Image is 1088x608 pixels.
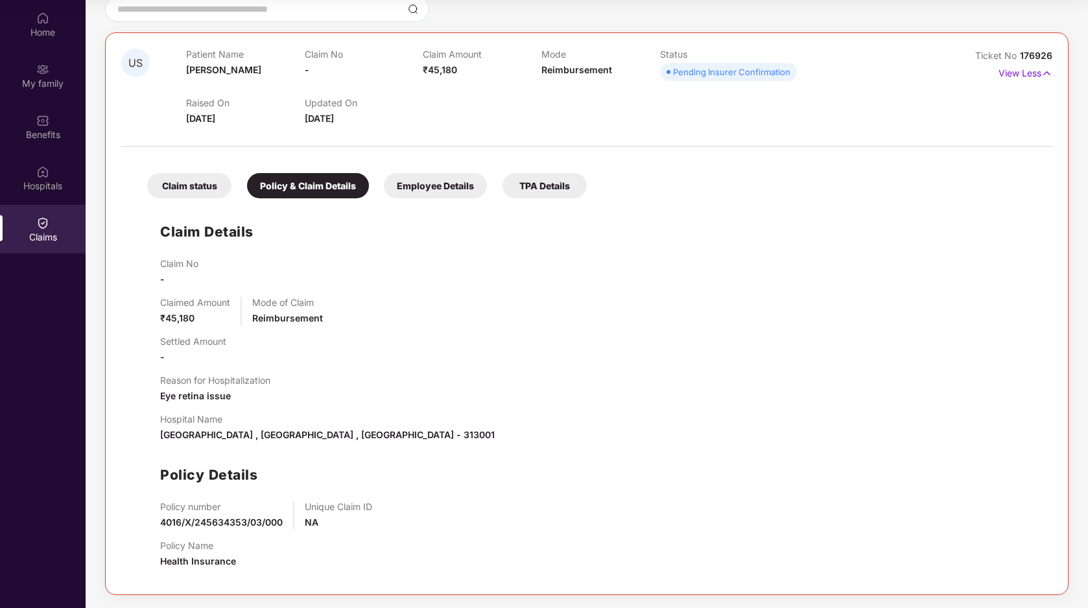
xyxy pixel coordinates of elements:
[160,390,231,401] span: Eye retina issue
[186,113,215,124] span: [DATE]
[160,555,236,567] span: Health Insurance
[128,58,143,69] span: US
[160,221,254,242] h1: Claim Details
[384,173,487,198] div: Employee Details
[408,4,418,14] img: svg+xml;base64,PHN2ZyBpZD0iU2VhcmNoLTMyeDMyIiB4bWxucz0iaHR0cDovL3d3dy53My5vcmcvMjAwMC9zdmciIHdpZH...
[305,517,318,528] span: NA
[160,312,195,323] span: ₹45,180
[305,113,334,124] span: [DATE]
[36,114,49,127] img: svg+xml;base64,PHN2ZyBpZD0iQmVuZWZpdHMiIHhtbG5zPSJodHRwOi8vd3d3LnczLm9yZy8yMDAwL3N2ZyIgd2lkdGg9Ij...
[160,336,226,347] p: Settled Amount
[423,64,457,75] span: ₹45,180
[186,64,261,75] span: [PERSON_NAME]
[160,464,257,485] h1: Policy Details
[186,49,305,60] p: Patient Name
[160,414,495,425] p: Hospital Name
[160,517,283,528] span: 4016/X/245634353/03/000
[160,258,198,269] p: Claim No
[160,501,283,512] p: Policy number
[305,501,372,512] p: Unique Claim ID
[305,97,423,108] p: Updated On
[541,64,612,75] span: Reimbursement
[36,216,49,229] img: svg+xml;base64,PHN2ZyBpZD0iQ2xhaW0iIHhtbG5zPSJodHRwOi8vd3d3LnczLm9yZy8yMDAwL3N2ZyIgd2lkdGg9IjIwIi...
[160,540,236,551] p: Policy Name
[147,173,231,198] div: Claim status
[160,274,165,285] span: -
[36,165,49,178] img: svg+xml;base64,PHN2ZyBpZD0iSG9zcGl0YWxzIiB4bWxucz0iaHR0cDovL3d3dy53My5vcmcvMjAwMC9zdmciIHdpZHRoPS...
[36,63,49,76] img: svg+xml;base64,PHN2ZyB3aWR0aD0iMjAiIGhlaWdodD0iMjAiIHZpZXdCb3g9IjAgMCAyMCAyMCIgZmlsbD0ibm9uZSIgeG...
[660,49,779,60] p: Status
[160,375,270,386] p: Reason for Hospitalization
[975,50,1020,61] span: Ticket No
[503,173,587,198] div: TPA Details
[36,12,49,25] img: svg+xml;base64,PHN2ZyBpZD0iSG9tZSIgeG1sbnM9Imh0dHA6Ly93d3cudzMub3JnLzIwMDAvc3ZnIiB3aWR0aD0iMjAiIG...
[252,312,323,323] span: Reimbursement
[252,297,323,308] p: Mode of Claim
[160,429,495,440] span: [GEOGRAPHIC_DATA] , [GEOGRAPHIC_DATA] , [GEOGRAPHIC_DATA] - 313001
[541,49,660,60] p: Mode
[673,65,790,78] div: Pending Insurer Confirmation
[160,297,230,308] p: Claimed Amount
[1020,50,1052,61] span: 176926
[999,63,1052,80] p: View Less
[247,173,369,198] div: Policy & Claim Details
[305,49,423,60] p: Claim No
[186,97,305,108] p: Raised On
[305,64,309,75] span: -
[160,351,165,362] span: -
[423,49,541,60] p: Claim Amount
[1041,66,1052,80] img: svg+xml;base64,PHN2ZyB4bWxucz0iaHR0cDovL3d3dy53My5vcmcvMjAwMC9zdmciIHdpZHRoPSIxNyIgaGVpZ2h0PSIxNy...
